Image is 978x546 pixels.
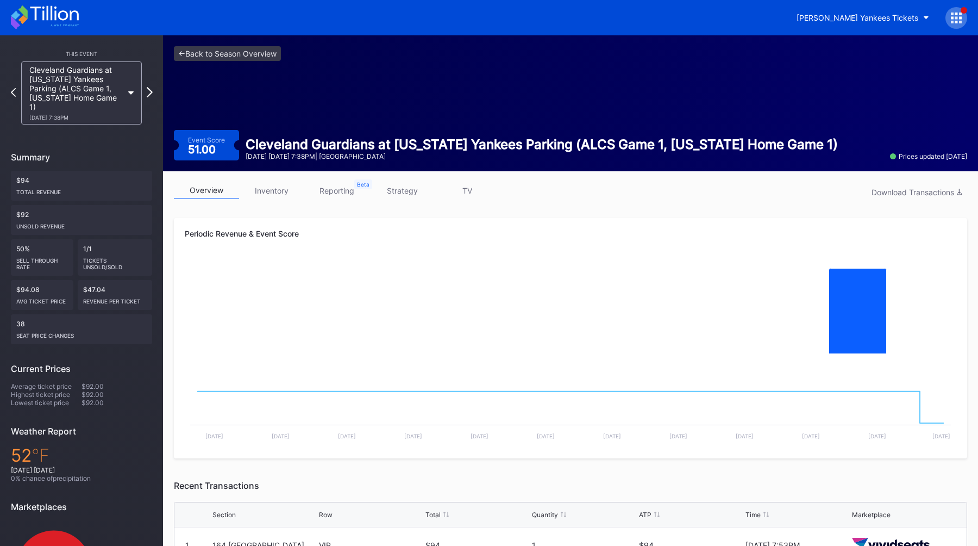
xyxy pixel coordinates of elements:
[319,511,333,519] div: Row
[78,280,153,310] div: $47.04
[435,182,500,199] a: TV
[11,390,81,399] div: Highest ticket price
[185,229,956,238] div: Periodic Revenue & Event Score
[11,426,152,437] div: Weather Report
[304,182,369,199] a: reporting
[669,433,687,439] text: [DATE]
[11,466,152,474] div: [DATE] [DATE]
[11,382,81,390] div: Average ticket price
[639,511,651,519] div: ATP
[174,480,967,491] div: Recent Transactions
[11,239,73,276] div: 50%
[404,433,422,439] text: [DATE]
[932,433,950,439] text: [DATE]
[81,390,152,399] div: $92.00
[11,205,152,235] div: $92
[532,511,558,519] div: Quantity
[797,13,918,22] div: [PERSON_NAME] Yankees Tickets
[174,182,239,199] a: overview
[872,188,962,197] div: Download Transactions
[83,253,147,270] div: Tickets Unsold/Sold
[11,474,152,482] div: 0 % chance of precipitation
[16,219,147,229] div: Unsold Revenue
[11,399,81,407] div: Lowest ticket price
[272,433,290,439] text: [DATE]
[338,433,356,439] text: [DATE]
[239,182,304,199] a: inventory
[11,280,73,310] div: $94.08
[185,366,956,448] svg: Chart title
[11,501,152,512] div: Marketplaces
[185,257,956,366] svg: Chart title
[736,433,754,439] text: [DATE]
[369,182,435,199] a: strategy
[246,152,838,160] div: [DATE] [DATE] 7:38PM | [GEOGRAPHIC_DATA]
[29,114,123,121] div: [DATE] 7:38PM
[788,8,937,28] button: [PERSON_NAME] Yankees Tickets
[29,65,123,121] div: Cleveland Guardians at [US_STATE] Yankees Parking (ALCS Game 1, [US_STATE] Home Game 1)
[11,51,152,57] div: This Event
[603,433,621,439] text: [DATE]
[16,253,68,270] div: Sell Through Rate
[32,445,49,466] span: ℉
[174,46,281,61] a: <-Back to Season Overview
[852,511,891,519] div: Marketplace
[16,328,147,339] div: seat price changes
[471,433,488,439] text: [DATE]
[11,171,152,201] div: $94
[246,136,838,152] div: Cleveland Guardians at [US_STATE] Yankees Parking (ALCS Game 1, [US_STATE] Home Game 1)
[11,314,152,344] div: 38
[866,185,967,200] button: Download Transactions
[16,184,147,195] div: Total Revenue
[802,433,820,439] text: [DATE]
[188,136,225,144] div: Event Score
[188,144,218,155] div: 51.00
[11,445,152,466] div: 52
[11,152,152,163] div: Summary
[83,294,147,305] div: Revenue per ticket
[205,433,223,439] text: [DATE]
[868,433,886,439] text: [DATE]
[212,511,236,519] div: Section
[11,363,152,374] div: Current Prices
[537,433,555,439] text: [DATE]
[81,382,152,390] div: $92.00
[890,152,967,160] div: Prices updated [DATE]
[745,511,761,519] div: Time
[81,399,152,407] div: $92.00
[16,294,68,305] div: Avg ticket price
[425,511,441,519] div: Total
[78,239,153,276] div: 1/1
